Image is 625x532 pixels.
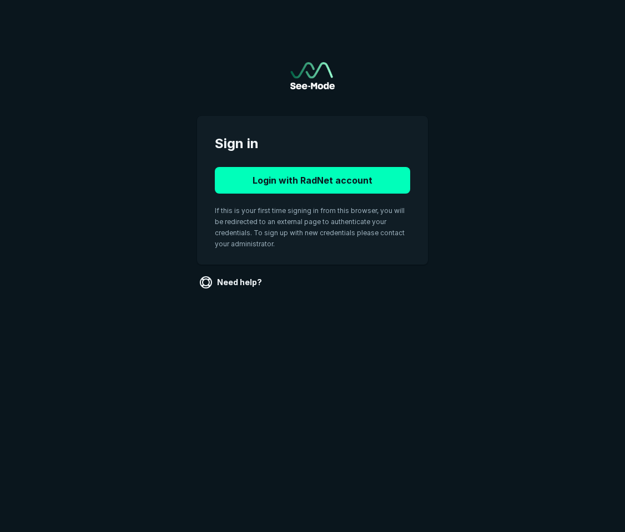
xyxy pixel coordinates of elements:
[290,62,335,89] img: See-Mode Logo
[215,206,405,248] span: If this is your first time signing in from this browser, you will be redirected to an external pa...
[197,273,266,291] a: Need help?
[215,134,410,154] span: Sign in
[215,167,410,194] button: Login with RadNet account
[290,62,335,89] a: Go to sign in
